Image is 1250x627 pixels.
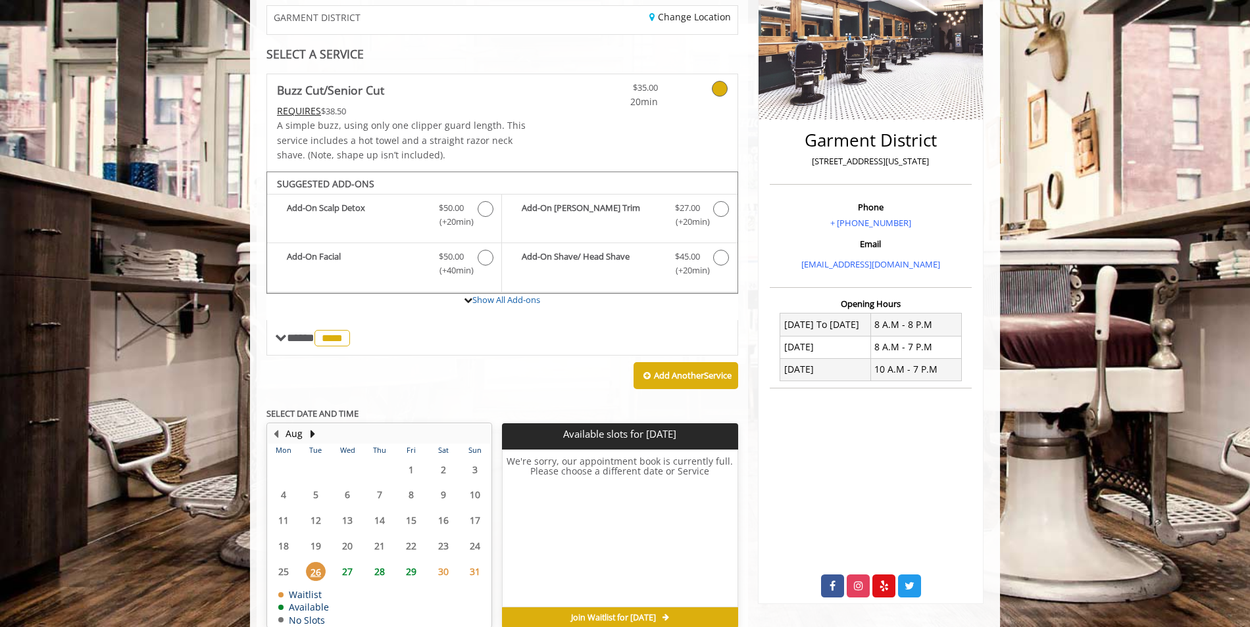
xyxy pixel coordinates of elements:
span: (+40min ) [432,264,471,277]
button: Add AnotherService [634,362,738,390]
td: Select day31 [459,559,491,584]
span: Join Waitlist for [DATE] [571,613,656,623]
h3: Phone [773,202,968,212]
td: 8 A.M - 7 P.M [870,336,961,358]
b: SUGGESTED ADD-ONS [277,177,374,190]
td: 10 A.M - 7 P.M [870,358,961,381]
a: + [PHONE_NUMBER] [830,217,911,229]
span: This service needs some Advance to be paid before we block your appointment [277,104,321,117]
b: Add-On Shave/ Head Shave [522,250,661,277]
th: Mon [268,444,299,457]
h6: We're sorry, our appointment book is currently full. Please choose a different date or Service [503,456,737,602]
button: Next Month [307,427,318,441]
b: Buzz Cut/Senior Cut [277,81,384,99]
b: SELECT DATE AND TIME [266,407,359,419]
td: 8 A.M - 8 P.M [870,313,961,336]
span: $45.00 [675,250,700,264]
h3: Email [773,239,968,248]
span: 28 [370,562,389,581]
span: (+20min ) [668,264,707,277]
p: A simple buzz, using only one clipper guard length. This service includes a hot towel and a strai... [277,118,541,162]
td: [DATE] [780,358,871,381]
td: [DATE] To [DATE] [780,313,871,336]
span: (+20min ) [432,215,471,229]
div: $38.50 [277,104,541,118]
h2: Garment District [773,131,968,150]
span: $50.00 [439,250,464,264]
span: 20min [580,95,658,109]
span: 26 [306,562,326,581]
td: Select day29 [395,559,427,584]
p: Available slots for [DATE] [507,429,732,440]
b: Add-On Scalp Detox [287,201,426,229]
b: Add Another Service [654,369,732,381]
td: [DATE] [780,336,871,358]
span: GARMENT DISTRICT [274,12,361,22]
td: Available [278,602,329,612]
a: [EMAIL_ADDRESS][DOMAIN_NAME] [801,258,940,270]
span: (+20min ) [668,215,707,229]
td: No Slots [278,615,329,625]
button: Previous Month [270,427,281,441]
a: $35.00 [580,74,658,109]
label: Add-On Shave/ Head Shave [509,250,730,281]
span: 30 [434,562,453,581]
div: SELECT A SERVICE [266,48,738,60]
td: Select day30 [427,559,459,584]
p: [STREET_ADDRESS][US_STATE] [773,154,968,168]
a: Show All Add-ons [472,294,540,306]
td: Select day27 [332,559,363,584]
span: 31 [465,562,485,581]
td: Waitlist [278,590,329,599]
label: Add-On Scalp Detox [274,201,495,232]
th: Wed [332,444,363,457]
label: Add-On Facial [274,250,495,281]
h3: Opening Hours [770,299,972,308]
span: $50.00 [439,201,464,215]
label: Add-On Beard Trim [509,201,730,232]
b: Add-On Facial [287,250,426,277]
td: Select day28 [363,559,395,584]
span: 29 [401,562,421,581]
button: Aug [286,427,303,441]
b: Add-On [PERSON_NAME] Trim [522,201,661,229]
span: 27 [337,562,357,581]
th: Thu [363,444,395,457]
div: Buzz Cut/Senior Cut Add-onS [266,172,738,294]
th: Fri [395,444,427,457]
span: $27.00 [675,201,700,215]
th: Tue [299,444,331,457]
th: Sun [459,444,491,457]
a: Change Location [649,11,731,23]
th: Sat [427,444,459,457]
td: Select day26 [299,559,331,584]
